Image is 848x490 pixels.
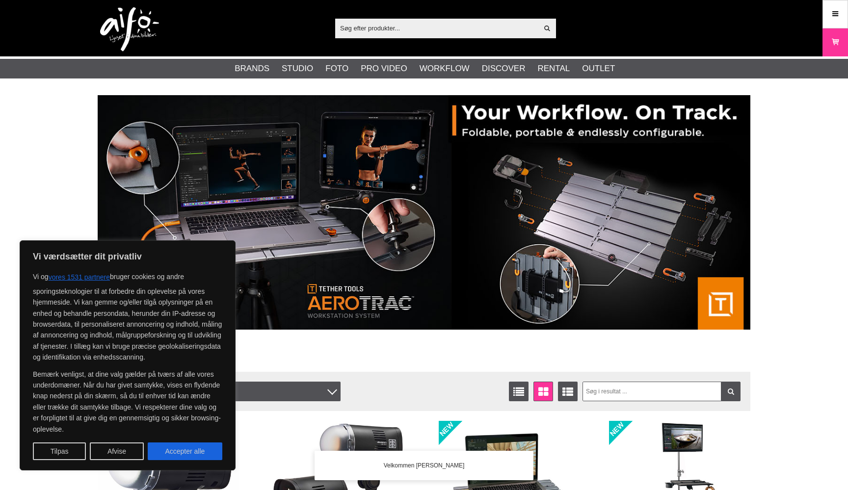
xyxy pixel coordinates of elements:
[235,62,269,75] a: Brands
[420,62,470,75] a: Workflow
[384,461,465,470] span: Velkommen [PERSON_NAME]
[361,62,407,75] a: Pro Video
[537,62,570,75] a: Rental
[33,268,222,363] p: Vi og bruger cookies og andre sporingsteknologier til at forbedre din oplevelse på vores hjemmesi...
[583,382,741,401] input: Søg i resultat ...
[558,382,578,401] a: Udvid liste
[100,7,159,52] img: logo.png
[721,382,741,401] a: Filtrer
[335,21,538,35] input: Søg efter produkter...
[33,442,86,460] button: Tilpas
[325,62,348,75] a: Foto
[482,62,526,75] a: Discover
[148,442,222,460] button: Accepter alle
[509,382,529,401] a: Vis liste
[98,95,750,330] img: Annonce:007 banner-header-aerotrac-1390x500.jpg
[49,268,110,286] button: vores 1531 partnere
[90,442,144,460] button: Afvise
[208,382,341,401] div: Filter
[33,251,222,262] p: Vi værdsætter dit privatliv
[582,62,615,75] a: Outlet
[33,369,222,435] p: Bemærk venligst, at dine valg gælder på tværs af alle vores underdomæner. Når du har givet samtyk...
[533,382,553,401] a: Vinduevisning
[282,62,313,75] a: Studio
[20,240,236,470] div: Vi værdsætter dit privatliv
